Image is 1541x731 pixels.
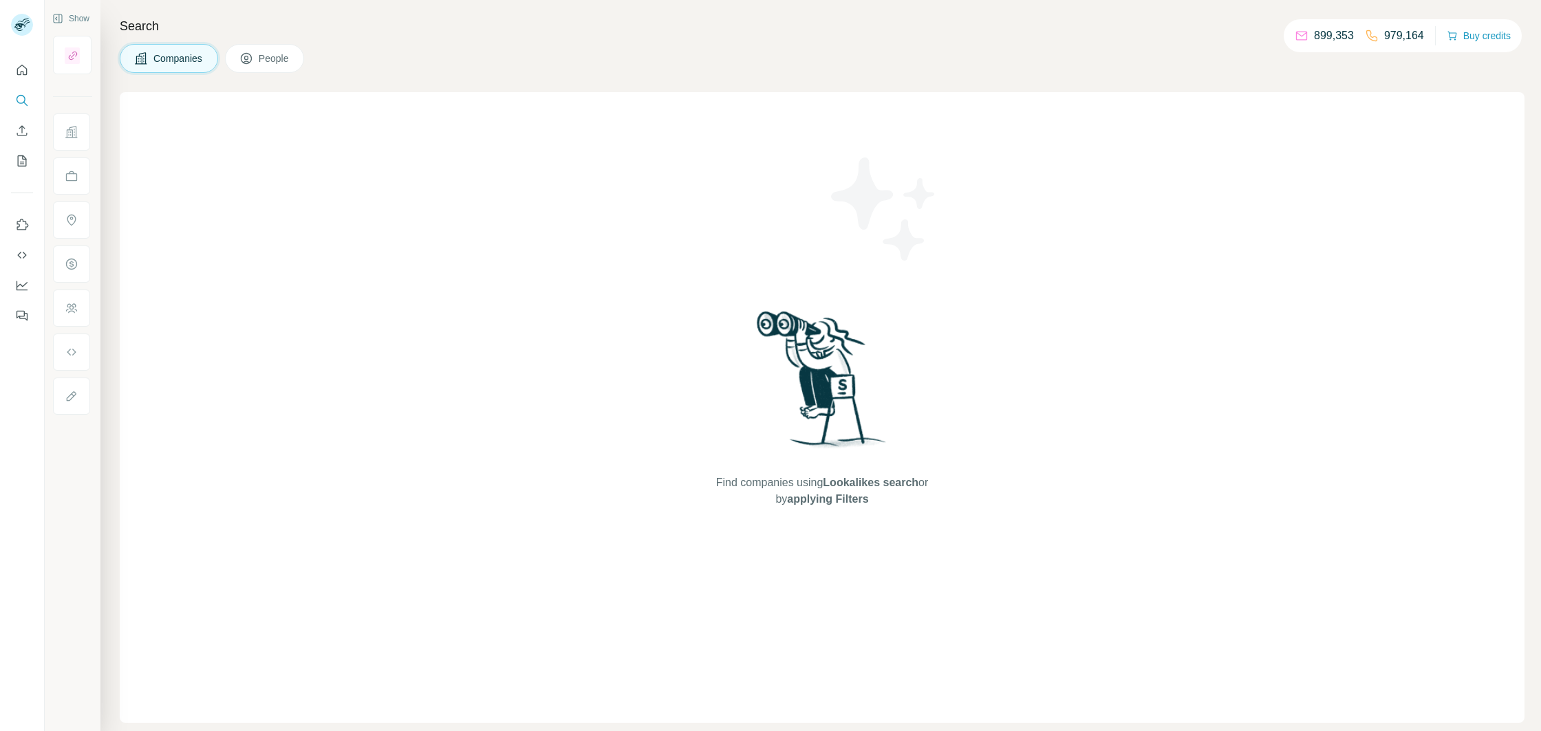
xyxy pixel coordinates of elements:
span: Find companies using or by [712,474,932,508]
button: Show [43,8,99,29]
img: Surfe Illustration - Stars [822,147,946,271]
p: 979,164 [1384,28,1424,44]
span: applying Filters [787,493,868,505]
button: Quick start [11,58,33,83]
span: Companies [153,52,204,65]
button: My lists [11,149,33,173]
button: Search [11,88,33,113]
button: Feedback [11,303,33,328]
button: Dashboard [11,273,33,298]
p: 899,353 [1314,28,1354,44]
span: Lookalikes search [823,477,918,488]
span: People [259,52,290,65]
button: Use Surfe on LinkedIn [11,212,33,237]
img: Surfe Illustration - Woman searching with binoculars [751,307,894,461]
h4: Search [120,17,1524,36]
button: Enrich CSV [11,118,33,143]
button: Buy credits [1447,26,1511,45]
button: Use Surfe API [11,243,33,268]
